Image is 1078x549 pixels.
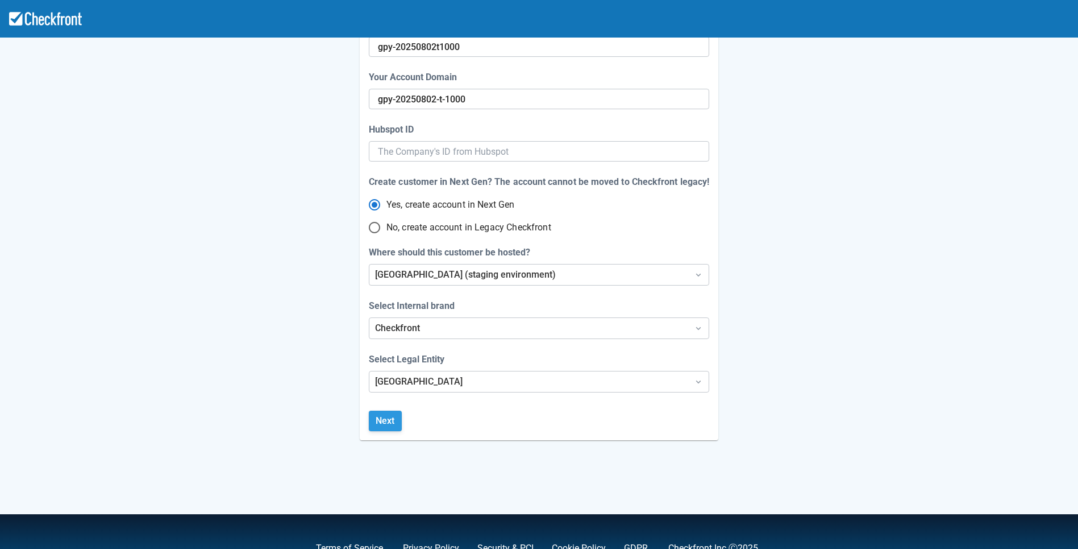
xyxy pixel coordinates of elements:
[914,426,1078,549] iframe: Chat Widget
[369,411,402,431] button: Next
[369,299,459,313] label: Select Internal brand
[375,375,682,389] div: [GEOGRAPHIC_DATA]
[375,268,682,282] div: [GEOGRAPHIC_DATA] (staging environment)
[375,321,682,335] div: Checkfront
[369,71,461,84] label: Your Account Domain
[386,221,551,234] span: No, create account in Legacy Checkfront
[369,353,449,366] label: Select Legal Entity
[693,376,704,387] span: Dropdown icon
[693,323,704,334] span: Dropdown icon
[386,198,515,212] span: Yes, create account in Next Gen
[693,269,704,280] span: Dropdown icon
[369,175,709,189] div: Create customer in Next Gen? The account cannot be moved to Checkfront legacy!
[369,123,418,137] label: Hubspot ID
[369,246,535,259] label: Where should this customer be hosted?
[378,141,700,162] input: The Company's ID from Hubspot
